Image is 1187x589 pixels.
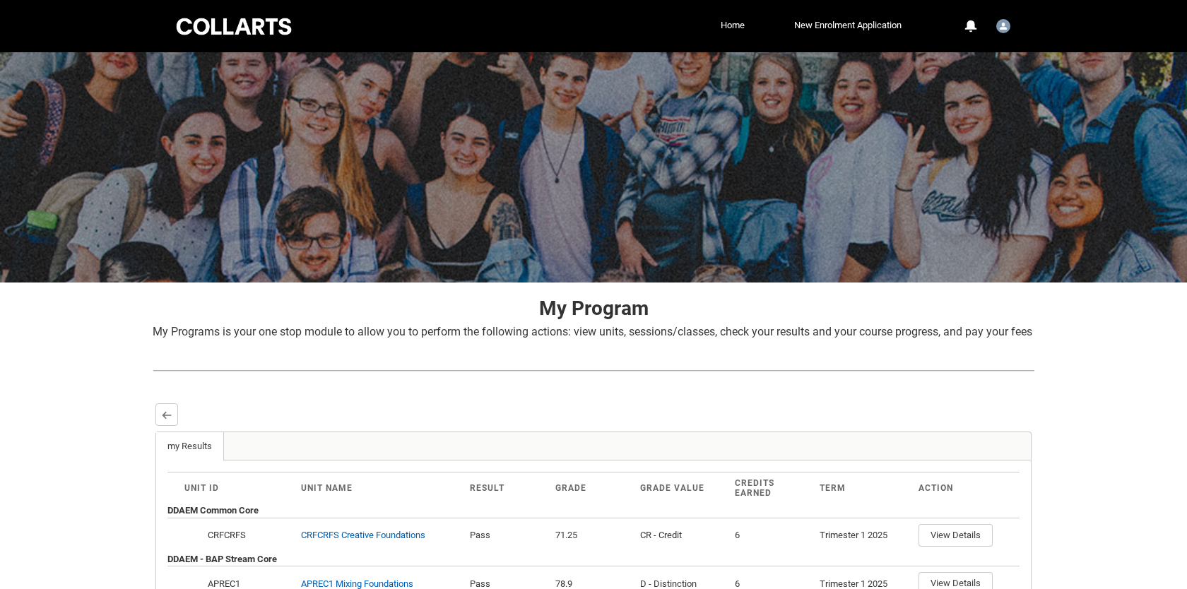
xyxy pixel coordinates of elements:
b: DDAEM - BAP Stream Core [167,554,277,564]
a: my Results [156,432,224,460]
div: CR - Credit [640,528,723,542]
div: Grade [555,483,630,493]
div: 71.25 [555,528,630,542]
div: Trimester 1 2025 [820,528,907,542]
a: CRFCRFS Creative Foundations [301,530,425,540]
div: Term [820,483,907,493]
span: My Programs is your one stop module to allow you to perform the following actions: view units, se... [153,325,1032,338]
div: CRFCRFS Creative Foundations [301,528,425,542]
div: Unit ID [184,483,290,493]
a: APREC1 Mixing Foundations [301,578,413,589]
button: Back [155,403,178,426]
div: Pass [470,528,544,542]
div: CRFCRFS [206,528,290,542]
div: Grade Value [640,483,723,493]
div: Action [919,483,1003,493]
button: View Details [919,524,993,547]
button: User Profile Student.acole.20252244 [993,13,1014,36]
div: Result [470,483,544,493]
strong: My Program [539,297,649,320]
img: Student.acole.20252244 [996,19,1010,33]
div: 6 [735,528,809,542]
div: Credits Earned [735,478,809,498]
a: Home [717,15,748,36]
img: REDU_GREY_LINE [153,363,1034,378]
a: New Enrolment Application [791,15,905,36]
div: Unit Name [301,483,459,493]
b: DDAEM Common Core [167,505,259,516]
